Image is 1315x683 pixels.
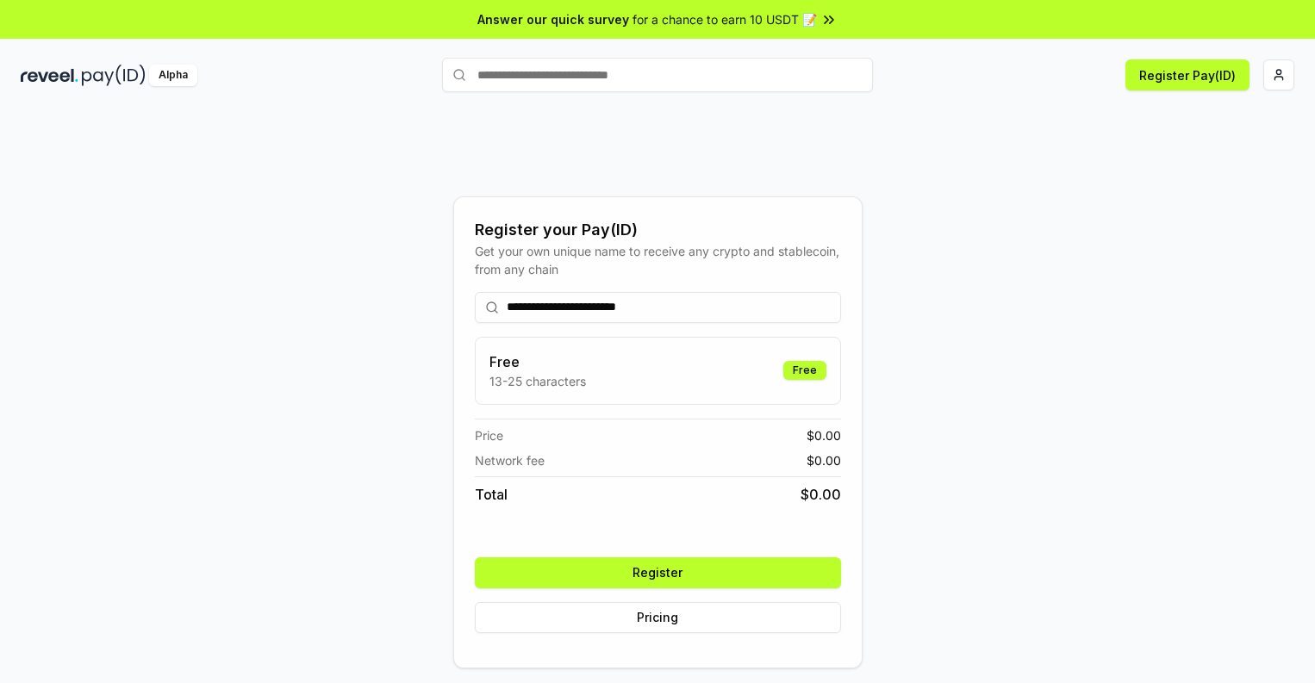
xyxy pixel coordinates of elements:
[475,484,508,505] span: Total
[489,351,586,372] h3: Free
[475,557,841,588] button: Register
[149,65,197,86] div: Alpha
[807,451,841,469] span: $ 0.00
[475,426,503,444] span: Price
[807,426,841,444] span: $ 0.00
[633,10,817,28] span: for a chance to earn 10 USDT 📝
[475,602,841,633] button: Pricing
[21,65,78,86] img: reveel_dark
[475,451,545,469] span: Network fee
[477,10,629,28] span: Answer our quick survey
[1125,59,1250,90] button: Register Pay(ID)
[801,484,841,505] span: $ 0.00
[475,218,841,242] div: Register your Pay(ID)
[489,372,586,390] p: 13-25 characters
[783,361,826,380] div: Free
[82,65,146,86] img: pay_id
[475,242,841,278] div: Get your own unique name to receive any crypto and stablecoin, from any chain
